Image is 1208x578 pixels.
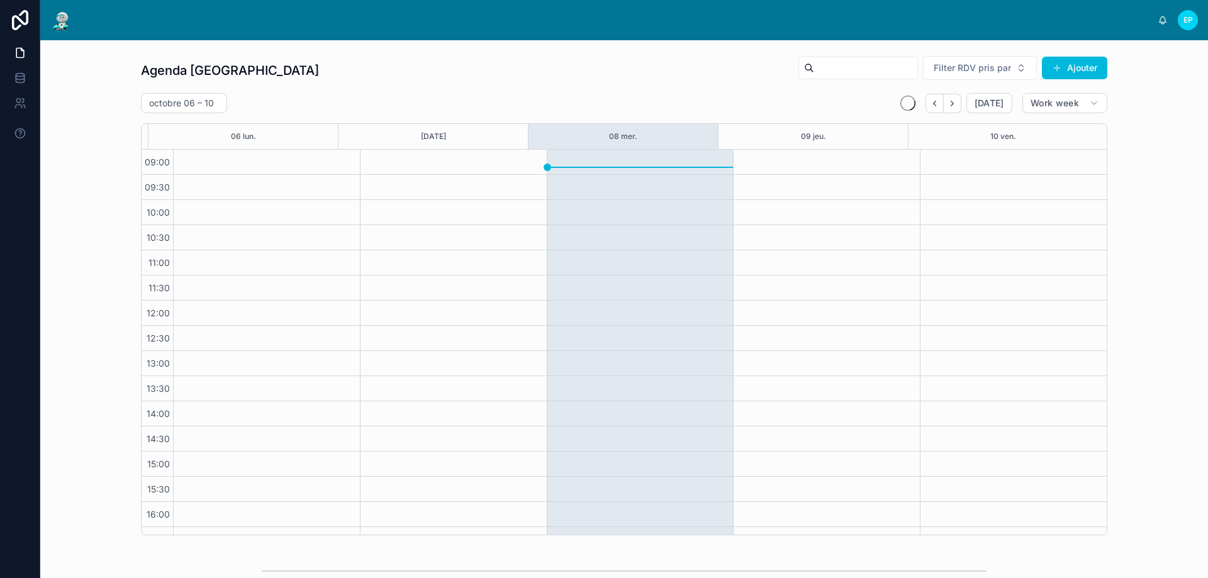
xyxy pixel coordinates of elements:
[926,94,944,113] button: Back
[145,257,173,268] span: 11:00
[923,56,1037,80] button: Select Button
[144,459,173,469] span: 15:00
[141,62,319,79] h1: Agenda [GEOGRAPHIC_DATA]
[944,94,961,113] button: Next
[1183,15,1193,25] span: EP
[50,10,73,30] img: App logo
[143,509,173,520] span: 16:00
[143,207,173,218] span: 10:00
[1031,97,1079,109] span: Work week
[966,93,1012,113] button: [DATE]
[1042,57,1107,79] button: Ajouter
[1022,93,1107,113] button: Work week
[142,157,173,167] span: 09:00
[143,333,173,343] span: 12:30
[142,182,173,192] span: 09:30
[143,308,173,318] span: 12:00
[143,433,173,444] span: 14:30
[421,124,446,149] button: [DATE]
[975,97,1004,109] span: [DATE]
[144,484,173,494] span: 15:30
[801,124,826,149] button: 09 jeu.
[990,124,1016,149] button: 10 ven.
[143,358,173,369] span: 13:00
[934,62,1011,74] span: Filter RDV pris par
[145,282,173,293] span: 11:30
[231,124,256,149] button: 06 lun.
[609,124,637,149] button: 08 mer.
[83,6,1158,11] div: scrollable content
[143,408,173,419] span: 14:00
[143,534,173,545] span: 16:30
[149,97,214,109] h2: octobre 06 – 10
[143,383,173,394] span: 13:30
[143,232,173,243] span: 10:30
